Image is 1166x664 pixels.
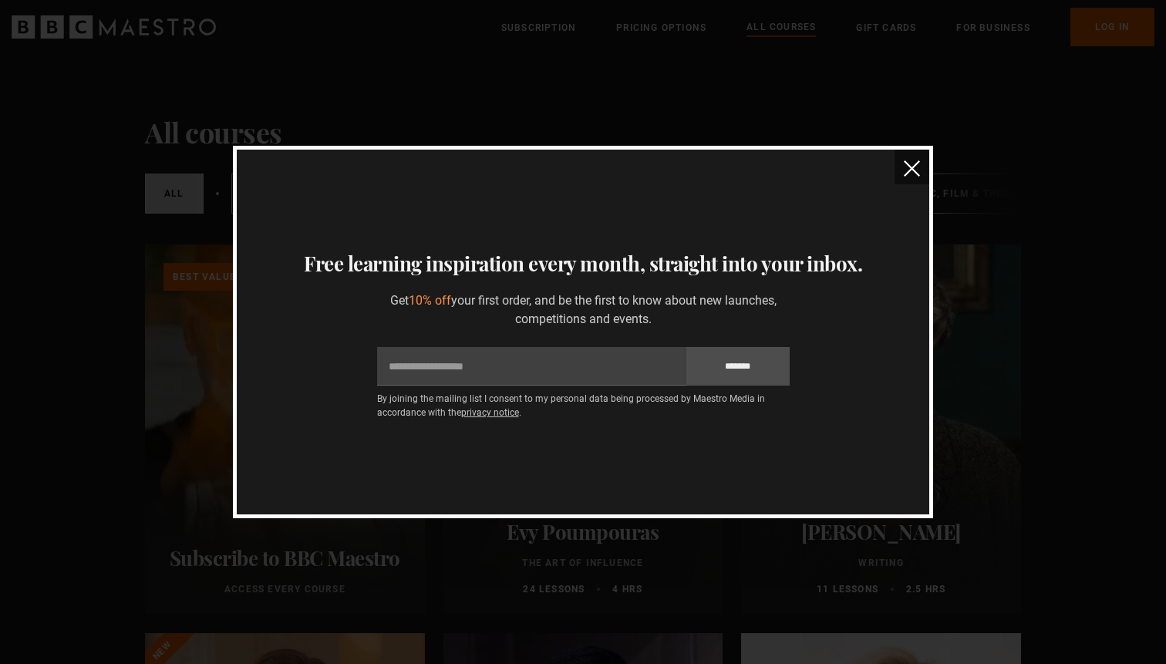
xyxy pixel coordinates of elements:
[409,293,451,308] span: 10% off
[461,407,519,418] a: privacy notice
[377,292,790,329] p: Get your first order, and be the first to know about new launches, competitions and events.
[895,150,929,184] button: close
[255,248,910,279] h3: Free learning inspiration every month, straight into your inbox.
[377,392,790,420] p: By joining the mailing list I consent to my personal data being processed by Maestro Media in acc...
